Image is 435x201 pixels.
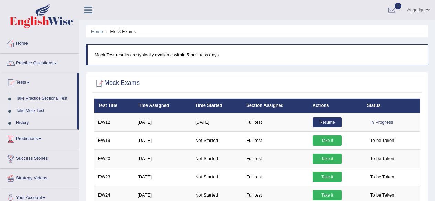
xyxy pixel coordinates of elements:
[94,99,134,113] th: Test Title
[104,28,136,35] li: Mock Exams
[242,168,309,186] td: Full test
[134,168,192,186] td: [DATE]
[94,113,134,132] td: EW12
[0,54,79,71] a: Practice Questions
[313,117,342,127] a: Resume
[91,29,103,34] a: Home
[0,130,79,147] a: Predictions
[242,149,309,168] td: Full test
[13,105,77,117] a: Take Mock Test
[367,172,398,182] span: To be Taken
[367,154,398,164] span: To be Taken
[192,99,242,113] th: Time Started
[134,113,192,132] td: [DATE]
[309,99,363,113] th: Actions
[94,149,134,168] td: EW20
[13,92,77,105] a: Take Practice Sectional Test
[0,149,79,166] a: Success Stories
[367,117,396,127] div: In Progress
[313,154,342,164] a: Take it
[192,149,242,168] td: Not Started
[192,131,242,149] td: Not Started
[367,190,398,200] span: To be Taken
[134,149,192,168] td: [DATE]
[94,131,134,149] td: EW19
[313,190,342,200] a: Take it
[134,99,192,113] th: Time Assigned
[0,73,77,90] a: Tests
[13,117,77,129] a: History
[0,34,79,51] a: Home
[192,113,242,132] td: [DATE]
[242,99,309,113] th: Section Assigned
[94,78,140,88] h2: Mock Exams
[0,169,79,186] a: Strategy Videos
[134,131,192,149] td: [DATE]
[395,3,402,9] span: 1
[367,135,398,146] span: To be Taken
[313,172,342,182] a: Take it
[363,99,420,113] th: Status
[94,168,134,186] td: EW23
[192,168,242,186] td: Not Started
[313,135,342,146] a: Take it
[242,131,309,149] td: Full test
[95,52,421,58] p: Mock Test results are typically available within 5 business days.
[242,113,309,132] td: Full test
